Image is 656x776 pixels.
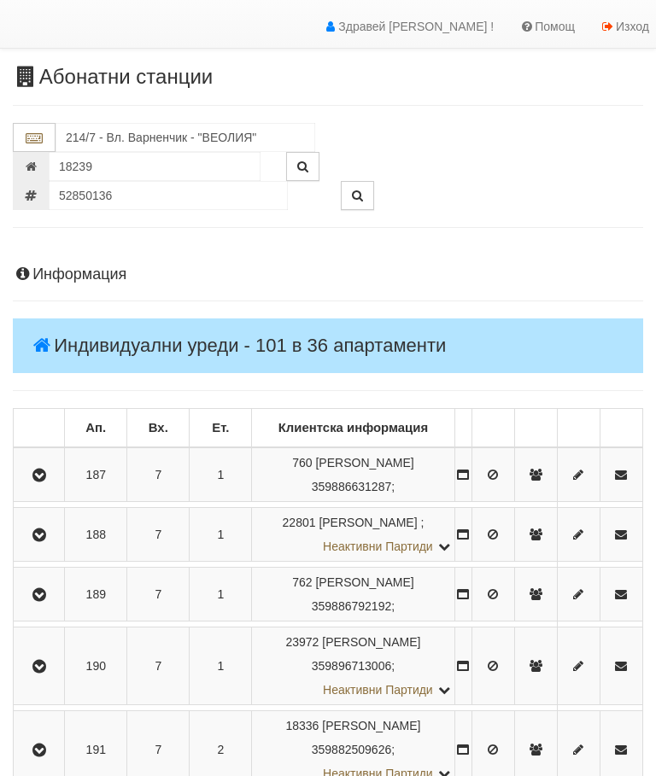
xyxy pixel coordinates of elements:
td: ; [252,627,454,705]
span: 359882509626 [312,743,391,756]
span: [PERSON_NAME] [315,575,413,589]
input: Сериен номер [49,181,288,210]
td: Вх.: No sort applied, sorting is disabled [127,409,190,448]
span: 1 [217,528,224,541]
b: Клиентска информация [278,421,428,435]
td: Клиентска информация: No sort applied, sorting is disabled [252,409,454,448]
a: Помощ [507,5,588,48]
span: 359886631287 [312,480,391,493]
a: Здравей [PERSON_NAME] ! [310,5,507,48]
td: 188 [65,508,127,562]
h4: Информация [13,266,643,283]
td: : No sort applied, sorting is disabled [471,409,514,448]
h3: Абонатни станции [13,66,643,88]
b: Ет. [212,421,229,435]
td: ; [252,508,454,562]
span: Партида № [285,719,319,732]
td: ; [252,568,454,621]
span: [PERSON_NAME] [319,516,417,529]
span: 1 [217,468,224,481]
td: : No sort applied, sorting is disabled [454,409,471,448]
span: [PERSON_NAME] [322,719,420,732]
td: 7 [127,447,190,502]
td: 7 [127,508,190,562]
span: Партида № [292,575,312,589]
td: ; [252,447,454,502]
b: Ап. [85,421,106,435]
span: 359886792192 [312,599,391,613]
td: : No sort applied, sorting is disabled [514,409,557,448]
span: [PERSON_NAME] [315,456,413,470]
input: Партида № [49,152,261,181]
input: Абонатна станция [56,123,315,152]
td: 189 [65,568,127,621]
td: : No sort applied, sorting is disabled [557,409,600,448]
b: Вх. [149,421,168,435]
span: Партида № [285,635,319,649]
td: 187 [65,447,127,502]
span: Неактивни Партиди [323,540,433,553]
td: Ет.: No sort applied, sorting is disabled [190,409,252,448]
td: 7 [127,627,190,705]
span: Партида № [292,456,312,470]
td: : No sort applied, sorting is disabled [600,409,642,448]
span: Неактивни Партиди [323,683,433,697]
td: Ап.: No sort applied, sorting is disabled [65,409,127,448]
span: 1 [217,587,224,601]
td: 7 [127,568,190,621]
span: 2 [217,743,224,756]
td: 190 [65,627,127,705]
span: 1 [217,659,224,673]
h4: Индивидуални уреди - 101 в 36 апартаменти [13,318,643,373]
span: [PERSON_NAME] [322,635,420,649]
span: 359896713006 [312,659,391,673]
td: : No sort applied, sorting is disabled [14,409,65,448]
span: Партида № [283,516,316,529]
